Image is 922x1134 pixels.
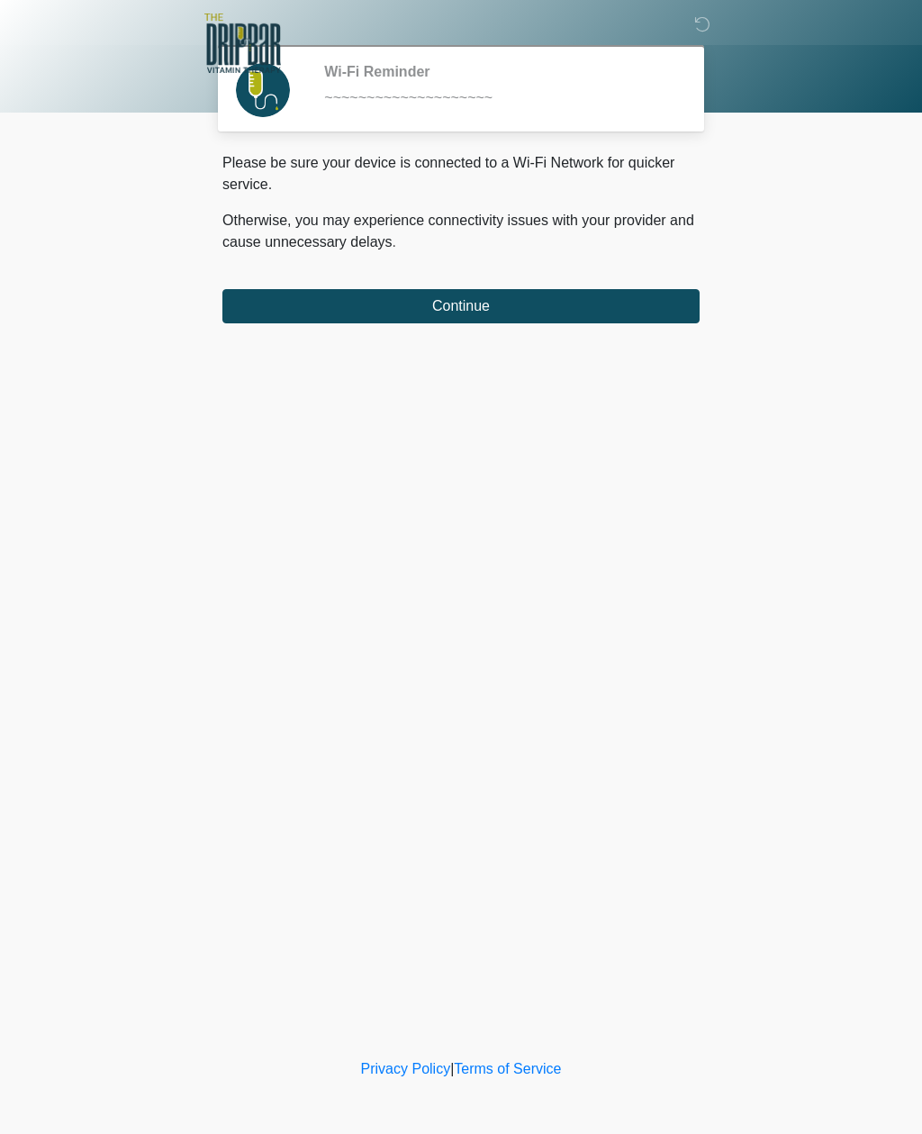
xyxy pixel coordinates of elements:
[393,234,396,249] span: .
[236,63,290,117] img: Agent Avatar
[324,87,673,109] div: ~~~~~~~~~~~~~~~~~~~~
[204,14,281,73] img: The DRIPBaR - Alamo Ranch SATX Logo
[222,152,700,195] p: Please be sure your device is connected to a Wi-Fi Network for quicker service.
[222,289,700,323] button: Continue
[361,1061,451,1076] a: Privacy Policy
[222,210,700,253] p: Otherwise, you may experience connectivity issues with your provider and cause unnecessary delays
[450,1061,454,1076] a: |
[454,1061,561,1076] a: Terms of Service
